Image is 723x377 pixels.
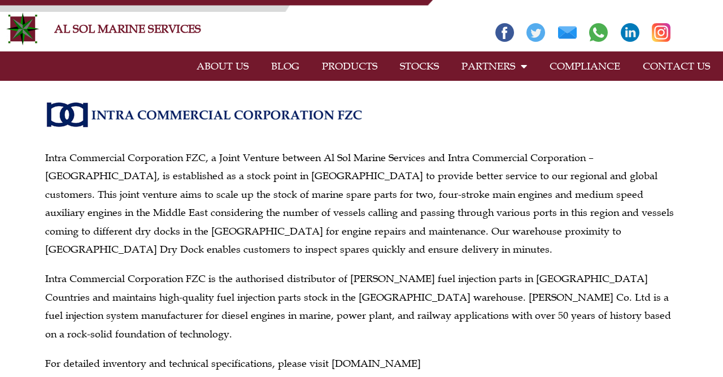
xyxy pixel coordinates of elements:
a: ABOUT US [185,53,260,79]
a: AL SOL MARINE SERVICES [54,22,201,36]
a: PRODUCTS [311,53,389,79]
a: CONTACT US [631,53,721,79]
a: COMPLIANCE [538,53,631,79]
img: Alsolmarine-logo [6,12,40,46]
a: PARTNERS [450,53,538,79]
p: Intra Commercial Corporation FZC, a Joint Venture between Al Sol Marine Services and Intra Commer... [45,149,678,258]
p: For detailed inventory and technical specifications, please visit [DOMAIN_NAME] [45,354,678,372]
a: BLOG [260,53,311,79]
a: STOCKS [389,53,450,79]
p: Intra Commercial Corporation FZC is the authorised distributor of [PERSON_NAME] fuel injection pa... [45,270,678,343]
